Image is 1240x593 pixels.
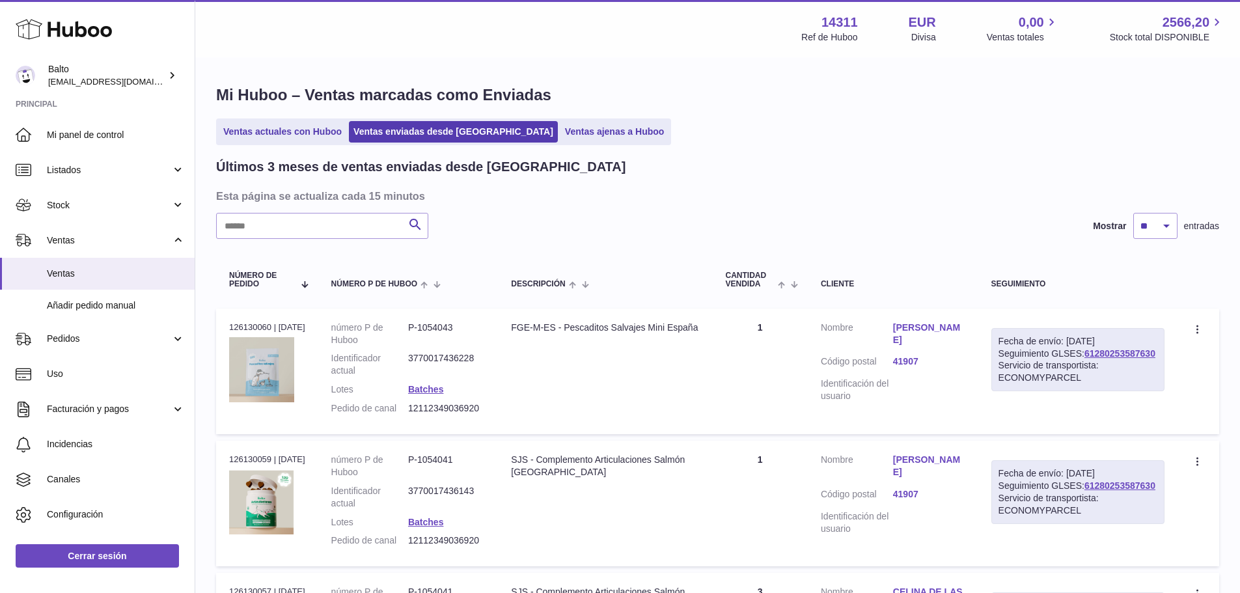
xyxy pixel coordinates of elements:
[47,234,171,247] span: Ventas
[560,121,669,143] a: Ventas ajenas a Huboo
[216,85,1219,105] h1: Mi Huboo – Ventas marcadas como Enviadas
[821,488,893,504] dt: Código postal
[801,31,857,44] div: Ref de Huboo
[229,322,305,333] div: 126130060 | [DATE]
[999,359,1157,384] div: Servicio de transportista: ECONOMYPARCEL
[408,322,485,346] dd: P-1054043
[1084,480,1155,491] a: 61280253587630
[893,322,965,346] a: [PERSON_NAME]
[408,454,485,478] dd: P-1054041
[48,63,165,88] div: Balto
[229,271,294,288] span: Número de pedido
[999,492,1157,517] div: Servicio de transportista: ECONOMYPARCEL
[349,121,558,143] a: Ventas enviadas desde [GEOGRAPHIC_DATA]
[999,467,1157,480] div: Fecha de envío: [DATE]
[47,268,185,280] span: Ventas
[821,14,858,31] strong: 14311
[987,31,1059,44] span: Ventas totales
[219,121,346,143] a: Ventas actuales con Huboo
[821,355,893,371] dt: Código postal
[331,322,408,346] dt: número P de Huboo
[408,402,485,415] dd: 12112349036920
[331,516,408,529] dt: Lotes
[511,454,699,478] div: SJS - Complemento Articulaciones Salmón [GEOGRAPHIC_DATA]
[1019,14,1044,31] span: 0,00
[229,470,294,535] img: 1754381750.png
[713,441,808,566] td: 1
[821,510,893,535] dt: Identificación del usuario
[408,517,443,527] a: Batches
[47,368,185,380] span: Uso
[47,508,185,521] span: Configuración
[408,384,443,394] a: Batches
[408,485,485,510] dd: 3770017436143
[987,14,1059,44] a: 0,00 Ventas totales
[821,322,893,350] dt: Nombre
[1110,31,1224,44] span: Stock total DISPONIBLE
[909,14,936,31] strong: EUR
[331,383,408,396] dt: Lotes
[331,534,408,547] dt: Pedido de canal
[1084,348,1155,359] a: 61280253587630
[48,76,191,87] span: [EMAIL_ADDRESS][DOMAIN_NAME]
[713,309,808,434] td: 1
[16,66,35,85] img: internalAdmin-14311@internal.huboo.com
[229,454,305,465] div: 126130059 | [DATE]
[911,31,936,44] div: Divisa
[47,199,171,212] span: Stock
[991,460,1164,524] div: Seguimiento GLSES:
[1093,220,1126,232] label: Mostrar
[511,280,565,288] span: Descripción
[47,473,185,486] span: Canales
[821,280,965,288] div: Cliente
[47,164,171,176] span: Listados
[331,485,408,510] dt: Identificador actual
[216,189,1216,203] h3: Esta página se actualiza cada 15 minutos
[991,328,1164,392] div: Seguimiento GLSES:
[331,352,408,377] dt: Identificador actual
[47,129,185,141] span: Mi panel de control
[893,454,965,478] a: [PERSON_NAME]
[1110,14,1224,44] a: 2566,20 Stock total DISPONIBLE
[991,280,1164,288] div: Seguimiento
[331,402,408,415] dt: Pedido de canal
[821,378,893,402] dt: Identificación del usuario
[408,534,485,547] dd: 12112349036920
[893,488,965,501] a: 41907
[331,280,417,288] span: número P de Huboo
[821,454,893,482] dt: Nombre
[47,333,171,345] span: Pedidos
[999,335,1157,348] div: Fecha de envío: [DATE]
[331,454,408,478] dt: número P de Huboo
[726,271,775,288] span: Cantidad vendida
[893,355,965,368] a: 41907
[47,438,185,450] span: Incidencias
[47,403,171,415] span: Facturación y pagos
[16,544,179,568] a: Cerrar sesión
[1184,220,1219,232] span: entradas
[47,299,185,312] span: Añadir pedido manual
[216,158,626,176] h2: Últimos 3 meses de ventas enviadas desde [GEOGRAPHIC_DATA]
[408,352,485,377] dd: 3770017436228
[511,322,699,334] div: FGE-M-ES - Pescaditos Salvajes Mini España
[1163,14,1209,31] span: 2566,20
[229,337,294,402] img: 143111755177971.png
